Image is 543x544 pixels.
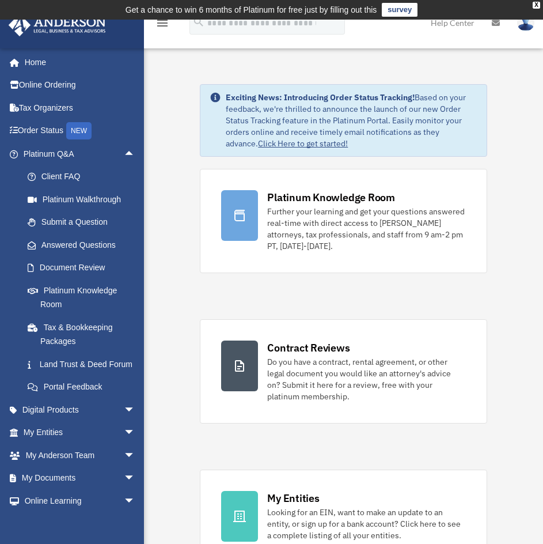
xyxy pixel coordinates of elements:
[267,206,465,252] div: Further your learning and get your questions answered real-time with direct access to [PERSON_NAM...
[16,211,153,234] a: Submit a Question
[16,376,153,399] a: Portal Feedback
[16,165,153,188] a: Client FAQ
[126,3,377,17] div: Get a chance to win 6 months of Platinum for free just by filling out this
[226,92,477,149] div: Based on your feedback, we're thrilled to announce the launch of our new Order Status Tracking fe...
[267,356,465,402] div: Do you have a contract, rental agreement, or other legal document you would like an attorney's ad...
[8,96,153,119] a: Tax Organizers
[155,16,169,30] i: menu
[192,16,205,28] i: search
[267,190,395,205] div: Platinum Knowledge Room
[16,353,153,376] a: Land Trust & Deed Forum
[517,14,534,31] img: User Pic
[258,138,348,149] a: Click Here to get started!
[382,3,417,17] a: survey
[124,489,147,513] span: arrow_drop_down
[226,92,415,103] strong: Exciting News: Introducing Order Status Tracking!
[16,279,153,316] a: Platinum Knowledge Room
[533,2,540,9] div: close
[124,467,147,490] span: arrow_drop_down
[124,398,147,422] span: arrow_drop_down
[267,491,319,505] div: My Entities
[200,319,487,424] a: Contract Reviews Do you have a contract, rental agreement, or other legal document you would like...
[8,119,153,143] a: Order StatusNEW
[66,122,92,139] div: NEW
[16,188,153,211] a: Platinum Walkthrough
[267,507,465,541] div: Looking for an EIN, want to make an update to an entity, or sign up for a bank account? Click her...
[8,467,153,490] a: My Documentsarrow_drop_down
[200,169,487,273] a: Platinum Knowledge Room Further your learning and get your questions answered real-time with dire...
[124,421,147,445] span: arrow_drop_down
[124,444,147,467] span: arrow_drop_down
[8,74,153,97] a: Online Ordering
[8,398,153,421] a: Digital Productsarrow_drop_down
[16,256,153,279] a: Document Review
[16,316,153,353] a: Tax & Bookkeeping Packages
[16,233,153,256] a: Answered Questions
[8,421,153,444] a: My Entitiesarrow_drop_down
[8,444,153,467] a: My Anderson Teamarrow_drop_down
[124,142,147,166] span: arrow_drop_up
[8,489,153,512] a: Online Learningarrow_drop_down
[8,142,153,165] a: Platinum Q&Aarrow_drop_up
[155,20,169,30] a: menu
[5,14,109,36] img: Anderson Advisors Platinum Portal
[267,341,350,355] div: Contract Reviews
[8,51,147,74] a: Home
